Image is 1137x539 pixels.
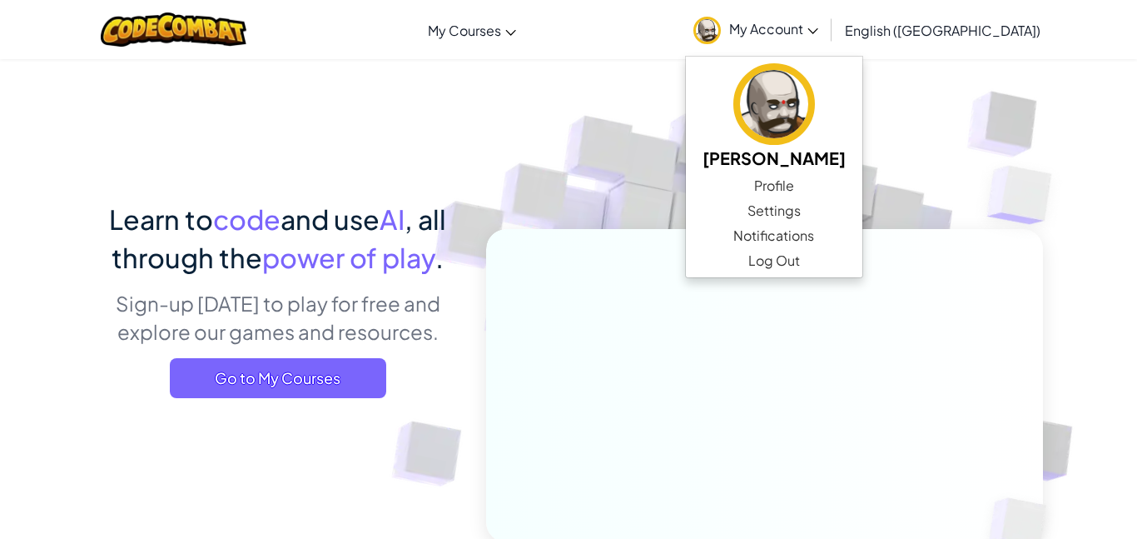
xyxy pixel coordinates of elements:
[420,7,524,52] a: My Courses
[101,12,246,47] img: CodeCombat logo
[703,145,846,171] h5: [PERSON_NAME]
[435,241,444,274] span: .
[686,223,862,248] a: Notifications
[685,3,827,56] a: My Account
[281,202,380,236] span: and use
[693,17,721,44] img: avatar
[94,289,461,346] p: Sign-up [DATE] to play for free and explore our games and resources.
[686,61,862,173] a: [PERSON_NAME]
[686,198,862,223] a: Settings
[109,202,213,236] span: Learn to
[837,7,1049,52] a: English ([GEOGRAPHIC_DATA])
[380,202,405,236] span: AI
[733,63,815,145] img: avatar
[262,241,435,274] span: power of play
[686,248,862,273] a: Log Out
[428,22,501,39] span: My Courses
[845,22,1040,39] span: English ([GEOGRAPHIC_DATA])
[170,358,386,398] a: Go to My Courses
[733,226,814,246] span: Notifications
[954,125,1098,266] img: Overlap cubes
[686,173,862,198] a: Profile
[729,20,818,37] span: My Account
[213,202,281,236] span: code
